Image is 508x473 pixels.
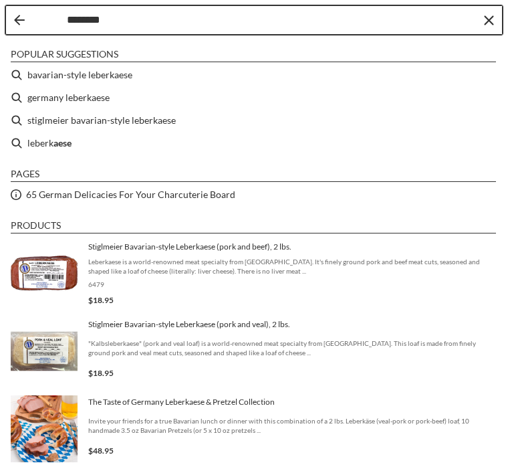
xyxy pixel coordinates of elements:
[5,109,503,132] li: stiglmeier bavarian-style leberkaese
[11,219,496,233] li: Products
[5,312,503,390] li: Stiglmeier Bavarian-style Leberkaese (pork and veal), 2 lbs.
[5,390,503,468] li: The Taste of Germany Leberkaese & Pretzel Collection
[5,183,503,206] li: 65 German Delicacies For Your Charcuterie Board
[88,339,497,357] span: "Kalbsleberkaese" (pork and veal loaf) is a world-renowned meat specialty from [GEOGRAPHIC_DATA]....
[5,235,503,312] li: Stiglmeier Bavarian-style Leberkaese (pork and beef), 2 lbs.
[11,318,497,385] a: Stiglmeier Bavarian-style Leberkaese (pork and veal), 2 lbs."Kalbsleberkaese" (pork and veal loaf...
[26,187,235,202] a: 65 German Delicacies For Your Charcuterie Board
[11,395,497,462] a: The Taste of Germany Leberkaese & Pretzel CollectionInvite your friends for a true Bavarian lunch...
[5,132,503,155] li: leberkaese
[11,168,496,182] li: Pages
[14,15,25,25] button: Back
[88,416,497,435] span: Invite your friends for a true Bavarian lunch or dinner with this combination of a 2 lbs. Leberkä...
[88,242,497,252] span: Stiglmeier Bavarian-style Leberkaese (pork and beef), 2 lbs.
[5,86,503,109] li: germany leberkaese
[88,295,114,305] span: $18.95
[88,319,497,330] span: Stiglmeier Bavarian-style Leberkaese (pork and veal), 2 lbs.
[5,64,503,86] li: bavarian-style leberkaese
[88,257,497,276] span: Leberkaese is a world-renowned meat specialty from [GEOGRAPHIC_DATA]. It's finely ground pork and...
[482,13,495,27] button: Clear
[88,368,114,378] span: $18.95
[53,135,72,151] b: aese
[11,48,496,62] li: Popular suggestions
[88,397,497,407] span: The Taste of Germany Leberkaese & Pretzel Collection
[88,446,114,456] span: $48.95
[88,280,497,289] span: 6479
[11,240,497,307] a: Stiglmeier Bavarian-style Leberkaese (pork and beef), 2 lbs.Leberkaese is a world-renowned meat s...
